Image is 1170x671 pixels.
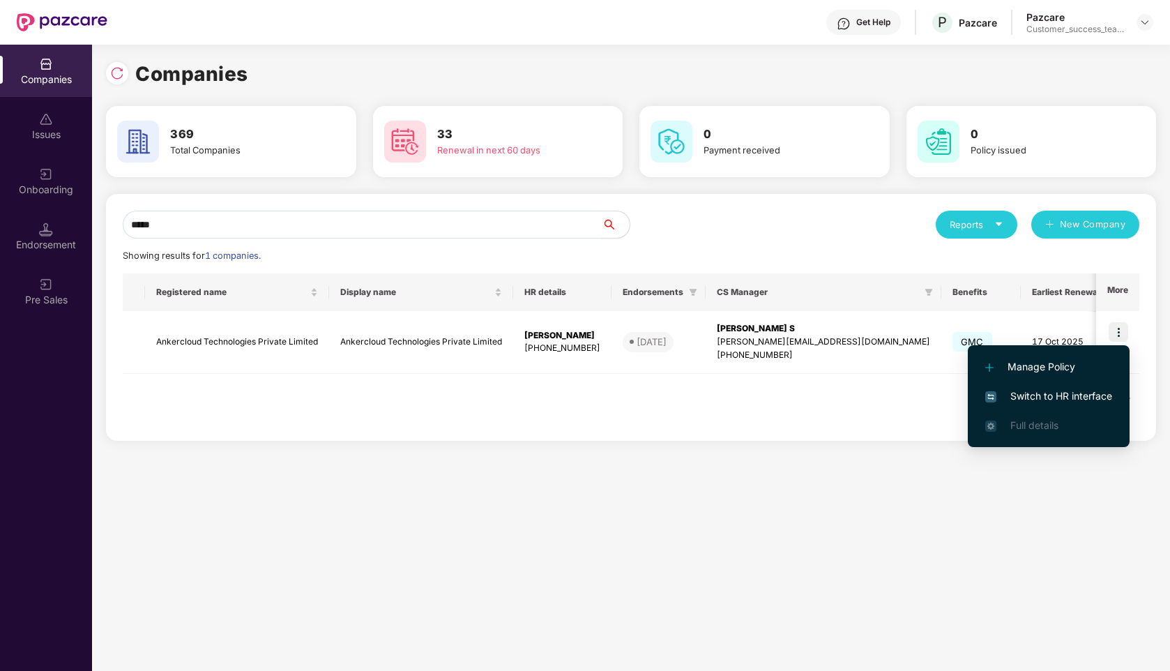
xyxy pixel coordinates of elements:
th: Earliest Renewal [1021,273,1111,311]
span: New Company [1060,218,1126,232]
th: Benefits [941,273,1021,311]
div: Renewal in next 60 days [437,144,585,158]
h3: 0 [971,126,1118,144]
h3: 369 [170,126,318,144]
td: Ankercloud Technologies Private Limited [145,311,329,374]
div: [PHONE_NUMBER] [717,349,930,362]
span: filter [922,284,936,301]
img: svg+xml;base64,PHN2ZyB4bWxucz0iaHR0cDovL3d3dy53My5vcmcvMjAwMC9zdmciIHdpZHRoPSIxNi4zNjMiIGhlaWdodD... [985,421,996,432]
img: svg+xml;base64,PHN2ZyB4bWxucz0iaHR0cDovL3d3dy53My5vcmcvMjAwMC9zdmciIHdpZHRoPSI2MCIgaGVpZ2h0PSI2MC... [918,121,959,163]
th: Display name [329,273,513,311]
div: [PERSON_NAME] [524,329,600,342]
img: svg+xml;base64,PHN2ZyBpZD0iUmVsb2FkLTMyeDMyIiB4bWxucz0iaHR0cDovL3d3dy53My5vcmcvMjAwMC9zdmciIHdpZH... [110,66,124,80]
span: Switch to HR interface [985,389,1112,404]
div: Pazcare [1026,10,1124,24]
span: filter [925,288,933,296]
img: svg+xml;base64,PHN2ZyBpZD0iSXNzdWVzX2Rpc2FibGVkIiB4bWxucz0iaHR0cDovL3d3dy53My5vcmcvMjAwMC9zdmciIH... [39,112,53,126]
span: CS Manager [717,287,919,298]
div: Pazcare [959,16,997,29]
div: [PHONE_NUMBER] [524,342,600,355]
img: svg+xml;base64,PHN2ZyB4bWxucz0iaHR0cDovL3d3dy53My5vcmcvMjAwMC9zdmciIHdpZHRoPSI2MCIgaGVpZ2h0PSI2MC... [651,121,692,163]
td: Ankercloud Technologies Private Limited [329,311,513,374]
div: [PERSON_NAME][EMAIL_ADDRESS][DOMAIN_NAME] [717,335,930,349]
span: filter [686,284,700,301]
img: svg+xml;base64,PHN2ZyB4bWxucz0iaHR0cDovL3d3dy53My5vcmcvMjAwMC9zdmciIHdpZHRoPSIxNiIgaGVpZ2h0PSIxNi... [985,391,996,402]
h3: 33 [437,126,585,144]
div: [PERSON_NAME] S [717,322,930,335]
div: Get Help [856,17,890,28]
td: 17 Oct 2025 [1021,311,1111,374]
th: Registered name [145,273,329,311]
h3: 0 [704,126,851,144]
div: Reports [950,218,1003,232]
span: caret-down [994,220,1003,229]
img: svg+xml;base64,PHN2ZyB4bWxucz0iaHR0cDovL3d3dy53My5vcmcvMjAwMC9zdmciIHdpZHRoPSI2MCIgaGVpZ2h0PSI2MC... [384,121,426,163]
span: Full details [1010,419,1058,431]
img: svg+xml;base64,PHN2ZyB4bWxucz0iaHR0cDovL3d3dy53My5vcmcvMjAwMC9zdmciIHdpZHRoPSI2MCIgaGVpZ2h0PSI2MC... [117,121,159,163]
img: svg+xml;base64,PHN2ZyBpZD0iSGVscC0zMngzMiIgeG1sbnM9Imh0dHA6Ly93d3cudzMub3JnLzIwMDAvc3ZnIiB3aWR0aD... [837,17,851,31]
img: svg+xml;base64,PHN2ZyB3aWR0aD0iMTQuNSIgaGVpZ2h0PSIxNC41IiB2aWV3Qm94PSIwIDAgMTYgMTYiIGZpbGw9Im5vbm... [39,223,53,236]
span: Manage Policy [985,359,1112,375]
img: svg+xml;base64,PHN2ZyB3aWR0aD0iMjAiIGhlaWdodD0iMjAiIHZpZXdCb3g9IjAgMCAyMCAyMCIgZmlsbD0ibm9uZSIgeG... [39,167,53,181]
span: filter [689,288,697,296]
button: plusNew Company [1031,211,1139,239]
span: P [938,14,947,31]
span: 1 companies. [205,250,261,261]
img: svg+xml;base64,PHN2ZyB4bWxucz0iaHR0cDovL3d3dy53My5vcmcvMjAwMC9zdmciIHdpZHRoPSIxMi4yMDEiIGhlaWdodD... [985,363,994,372]
span: search [601,219,630,230]
img: New Pazcare Logo [17,13,107,31]
span: Endorsements [623,287,683,298]
div: Total Companies [170,144,318,158]
span: Registered name [156,287,307,298]
div: Policy issued [971,144,1118,158]
span: plus [1045,220,1054,231]
div: Payment received [704,144,851,158]
div: Customer_success_team_lead [1026,24,1124,35]
div: [DATE] [637,335,667,349]
img: svg+xml;base64,PHN2ZyBpZD0iQ29tcGFuaWVzIiB4bWxucz0iaHR0cDovL3d3dy53My5vcmcvMjAwMC9zdmciIHdpZHRoPS... [39,57,53,71]
th: More [1096,273,1139,311]
span: Display name [340,287,492,298]
img: svg+xml;base64,PHN2ZyBpZD0iRHJvcGRvd24tMzJ4MzIiIHhtbG5zPSJodHRwOi8vd3d3LnczLm9yZy8yMDAwL3N2ZyIgd2... [1139,17,1150,28]
button: search [601,211,630,239]
h1: Companies [135,59,248,89]
span: Showing results for [123,250,261,261]
img: svg+xml;base64,PHN2ZyB3aWR0aD0iMjAiIGhlaWdodD0iMjAiIHZpZXdCb3g9IjAgMCAyMCAyMCIgZmlsbD0ibm9uZSIgeG... [39,278,53,292]
span: GMC [952,332,992,352]
th: HR details [513,273,611,311]
img: icon [1109,322,1128,342]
